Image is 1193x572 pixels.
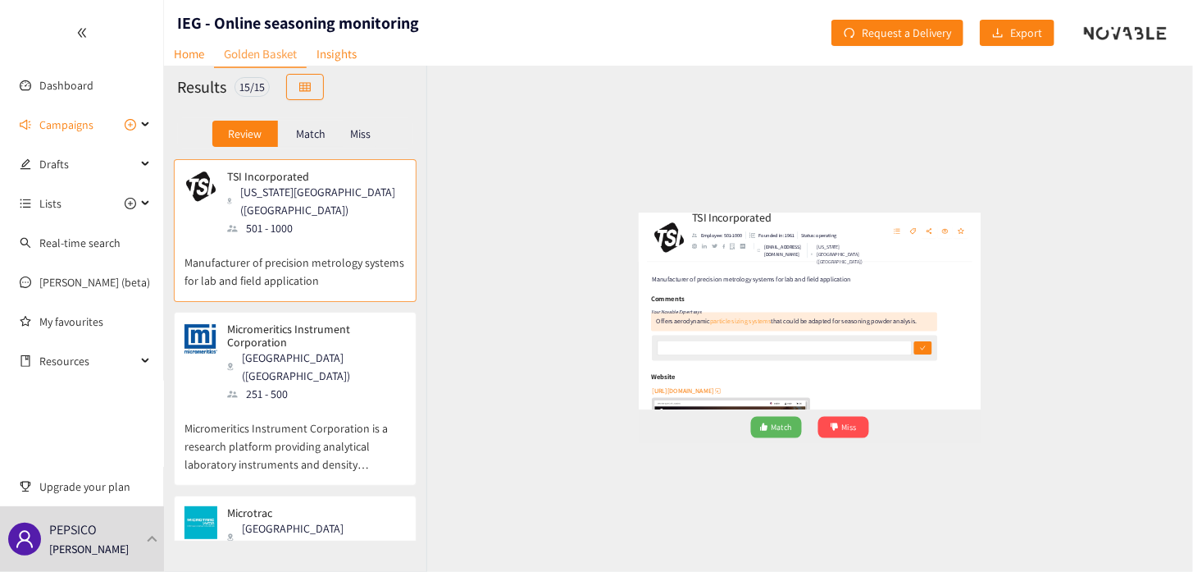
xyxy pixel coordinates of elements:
p: Micromeritics Instrument Corporation [227,323,394,349]
div: Offers aerodynamic that could be adapted for seasoning powder analysis. [503,316,1024,333]
span: download [992,27,1004,40]
span: Campaigns [39,108,93,141]
span: redo [844,27,855,40]
span: sound [20,119,31,130]
span: Lists [39,187,61,220]
span: Request a Delivery [862,24,951,42]
span: plus-circle [125,198,136,209]
p: [PERSON_NAME] [49,540,129,558]
li: Employees [574,144,682,159]
img: Snapshot of the company's website [184,170,217,203]
span: Drafts [39,148,136,181]
span: Export [1010,24,1042,42]
span: edit [20,158,31,170]
p: Review [228,127,262,140]
img: Snapshot of the company's website [184,323,217,355]
a: Dashboard [39,78,93,93]
span: book [20,355,31,367]
p: [EMAIL_ADDRESS][DOMAIN_NAME] [719,167,799,197]
span: dislike [851,527,867,546]
div: [GEOGRAPHIC_DATA] ([GEOGRAPHIC_DATA]) [227,519,404,556]
button: dislikeMiss [826,515,928,557]
button: unordered-list [970,131,999,158]
button: tag [1002,131,1031,158]
button: table [286,74,324,100]
a: linkedin [594,169,614,179]
span: trophy [20,481,31,492]
span: star [1106,137,1119,152]
button: eye [1066,131,1095,158]
a: google maps [650,167,671,180]
p: Manufacturer of precision metrology systems for lab and field application [184,237,406,290]
span: Upgrade your plan [39,470,151,503]
span: Manufacturer of precision metrology systems for lab and field application [494,231,892,249]
button: likeMatch [692,515,794,557]
div: 15 / 15 [235,77,270,97]
button: downloadExport [980,20,1054,46]
a: website [574,168,594,179]
div: [US_STATE][GEOGRAPHIC_DATA] ([GEOGRAPHIC_DATA]) [227,183,404,219]
h6: Comments [492,267,558,291]
h6: Website [492,423,541,448]
span: tag [1010,137,1023,152]
span: like [710,527,726,546]
p: Match [296,127,326,140]
a: crunchbase [671,168,691,179]
a: particle sizing systems [610,316,732,333]
div: [GEOGRAPHIC_DATA] ([GEOGRAPHIC_DATA]) [227,349,404,385]
span: [URL][DOMAIN_NAME] [494,454,617,474]
span: unordered-list [978,137,991,152]
span: Match [733,523,775,548]
span: table [299,81,311,94]
span: Resources [39,345,136,378]
p: TSI Incorporated [227,170,394,183]
div: 501 - 1000 [227,219,404,237]
h2: TSI Incorporated [574,100,872,133]
li: Founded in year [682,144,786,159]
span: double-left [76,27,88,39]
span: check [1030,372,1041,385]
button: check [1018,364,1054,391]
iframe: Chat Widget [1111,493,1193,572]
p: PEPSICO [49,519,97,540]
img: Company Logo [496,123,562,189]
h1: IEG - Online seasoning monitoring [177,11,419,34]
a: Golden Basket [214,41,307,68]
a: My favourites [39,305,151,338]
a: Real-time search [39,236,121,250]
a: twitter [614,169,635,177]
span: Miss [874,523,903,548]
p: Microtrac [227,506,394,519]
i: Your Novable Expert says [492,299,594,311]
button: redoRequest a Delivery [831,20,963,46]
img: Snapshot of the company's website [184,506,217,539]
p: Founded in: 1961 [708,144,779,159]
span: plus-circle [125,119,136,130]
button: share-alt [1034,131,1063,158]
span: user [15,529,34,549]
a: Home [164,41,214,66]
button: [URL][DOMAIN_NAME] [494,451,634,477]
a: facebook [635,169,651,178]
span: share-alt [1042,137,1055,152]
button: star [1098,131,1127,158]
div: [US_STATE][GEOGRAPHIC_DATA] ([GEOGRAPHIC_DATA]) [813,167,921,212]
p: Micromeritics Instrument Corporation is a research platform providing analytical laboratory instr... [184,403,406,474]
li: Status [786,144,864,159]
p: Status: operating [793,144,864,159]
p: Employee: 501-1000 [593,144,675,159]
h2: Results [177,76,226,98]
a: Insights [307,41,367,66]
p: Miss [350,127,371,140]
span: unordered-list [20,198,31,209]
div: 251 - 500 [227,385,404,403]
span: eye [1074,137,1087,152]
a: [PERSON_NAME] (beta) [39,275,150,290]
